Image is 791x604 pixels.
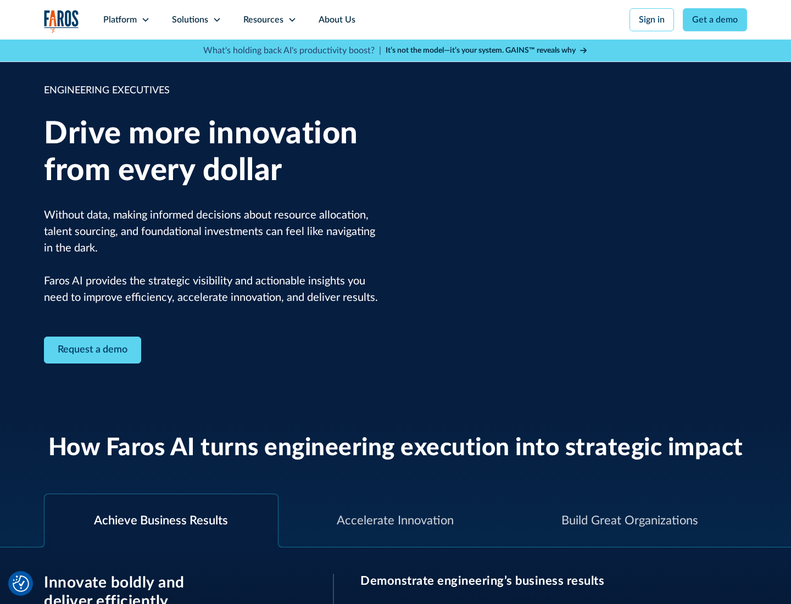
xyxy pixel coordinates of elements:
[243,13,283,26] div: Resources
[44,10,79,32] a: home
[13,575,29,592] img: Revisit consent button
[172,13,208,26] div: Solutions
[94,512,228,530] div: Achieve Business Results
[44,207,379,306] p: Without data, making informed decisions about resource allocation, talent sourcing, and foundatio...
[337,512,454,530] div: Accelerate Innovation
[13,575,29,592] button: Cookie Settings
[44,337,141,363] a: Contact Modal
[44,83,379,98] div: ENGINEERING EXECUTIVES
[44,116,379,189] h1: Drive more innovation from every dollar
[360,574,747,588] h3: Demonstrate engineering’s business results
[103,13,137,26] div: Platform
[203,44,381,57] p: What's holding back AI's productivity boost? |
[48,434,743,463] h2: How Faros AI turns engineering execution into strategic impact
[44,10,79,32] img: Logo of the analytics and reporting company Faros.
[683,8,747,31] a: Get a demo
[630,8,674,31] a: Sign in
[561,512,698,530] div: Build Great Organizations
[386,45,588,57] a: It’s not the model—it’s your system. GAINS™ reveals why
[386,47,576,54] strong: It’s not the model—it’s your system. GAINS™ reveals why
